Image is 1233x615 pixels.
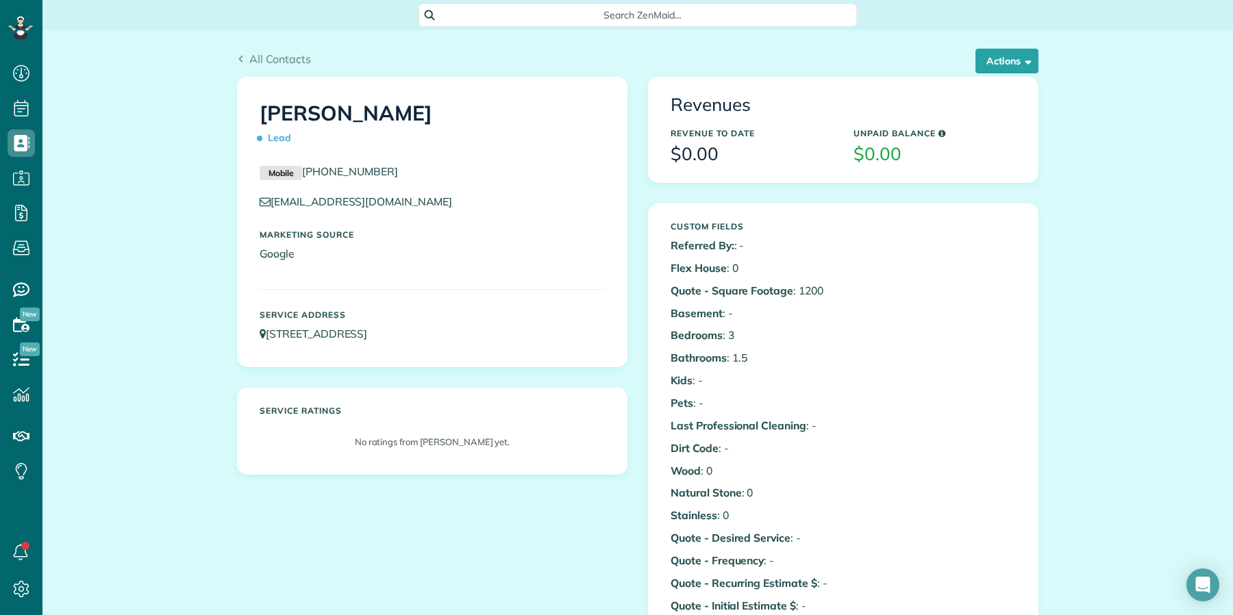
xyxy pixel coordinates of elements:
[671,284,793,297] b: Quote - Square Footage
[671,305,833,321] p: : -
[237,51,311,67] a: All Contacts
[249,52,311,66] span: All Contacts
[260,246,605,262] p: Google
[671,464,701,477] b: Wood
[671,283,833,299] p: : 1200
[260,327,380,340] a: [STREET_ADDRESS]
[671,351,727,364] b: Bathrooms
[671,306,723,320] b: Basement
[671,598,833,614] p: : -
[671,530,833,546] p: : -
[671,238,734,252] b: Referred By:
[671,553,764,567] b: Quote - Frequency
[671,485,833,501] p: : 0
[671,373,833,388] p: : -
[671,553,833,568] p: : -
[671,95,1016,115] h3: Revenues
[671,440,833,456] p: : -
[671,599,796,612] b: Quote - Initial Estimate $
[671,576,817,590] b: Quote - Recurring Estimate $
[671,508,717,522] b: Stainless
[671,350,833,366] p: : 1.5
[260,406,605,415] h5: Service ratings
[20,342,40,356] span: New
[260,166,302,181] small: Mobile
[671,486,742,499] b: Natural Stone
[854,145,1016,164] h3: $0.00
[671,129,833,138] h5: Revenue to Date
[671,145,833,164] h3: $0.00
[260,310,605,319] h5: Service Address
[260,230,605,239] h5: Marketing Source
[671,507,833,523] p: : 0
[671,373,693,387] b: Kids
[671,327,833,343] p: : 3
[671,418,806,432] b: Last Professional Cleaning
[671,396,693,410] b: Pets
[671,531,790,544] b: Quote - Desired Service
[1186,568,1219,601] div: Open Intercom Messenger
[671,418,833,434] p: : -
[671,261,727,275] b: Flex House
[260,126,297,150] span: Lead
[671,575,833,591] p: : -
[20,307,40,321] span: New
[671,395,833,411] p: : -
[671,463,833,479] p: : 0
[975,49,1038,73] button: Actions
[266,436,598,449] p: No ratings from [PERSON_NAME] yet.
[671,238,833,253] p: : -
[260,194,465,208] a: [EMAIL_ADDRESS][DOMAIN_NAME]
[671,260,833,276] p: : 0
[260,102,605,150] h1: [PERSON_NAME]
[671,441,719,455] b: Dirt Code
[854,129,1016,138] h5: Unpaid Balance
[260,164,398,178] a: Mobile[PHONE_NUMBER]
[671,222,833,231] h5: Custom Fields
[671,328,723,342] b: Bedrooms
